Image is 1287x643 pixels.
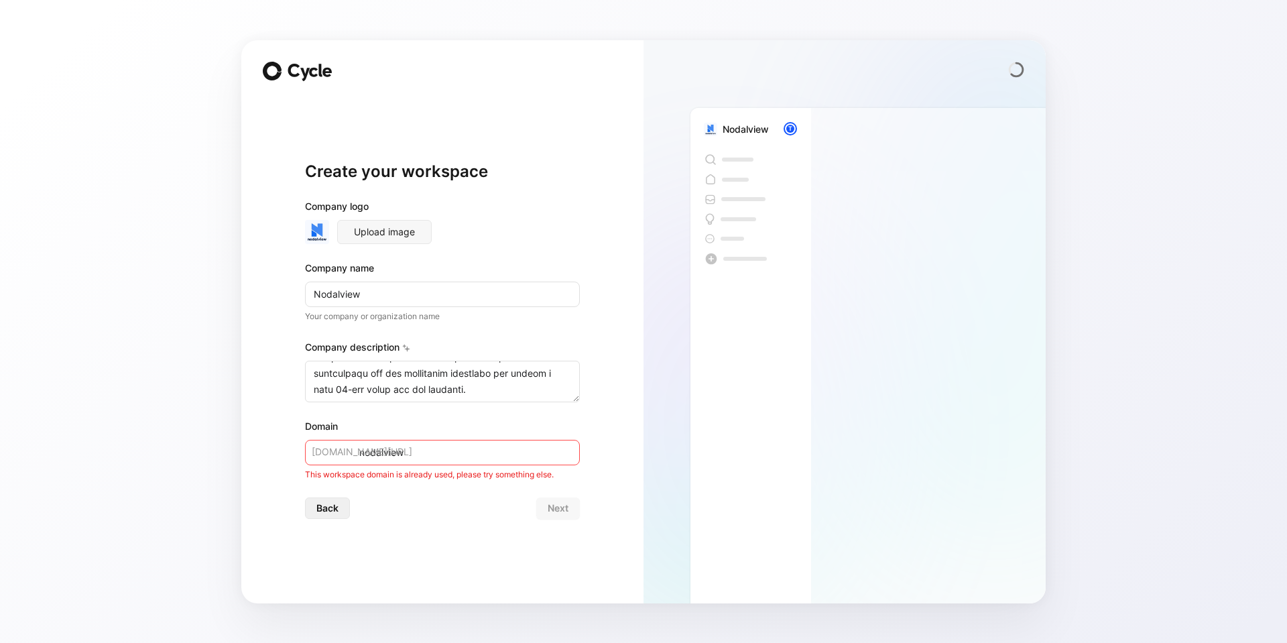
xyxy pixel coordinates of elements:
button: Upload image [337,220,432,244]
button: Back [305,498,350,519]
span: Upload image [354,224,415,240]
div: Company name [305,260,580,276]
div: Company logo [305,198,580,220]
img: nodalview.com [305,220,329,244]
div: Nodalview [723,121,769,137]
div: Domain [305,418,580,434]
span: [DOMAIN_NAME][URL] [312,444,412,460]
img: nodalview.com [704,123,717,136]
p: Your company or organization name [305,310,580,323]
span: Back [316,500,339,516]
div: Company description [305,339,580,361]
div: This workspace domain is already used, please try something else. [305,468,580,481]
input: Example [305,282,580,307]
h1: Create your workspace [305,161,580,182]
div: T [785,123,796,134]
